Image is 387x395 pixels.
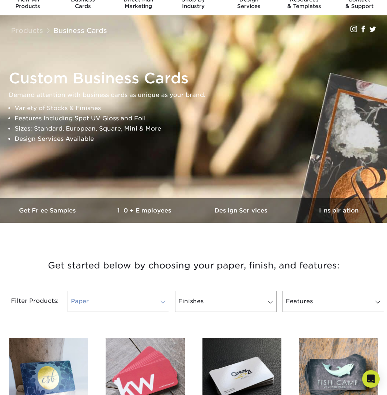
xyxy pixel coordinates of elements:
a: 10+ Employees [97,198,194,223]
h3: 10+ Employees [97,207,194,214]
li: Features Including Spot UV Gloss and Foil [15,113,385,124]
li: Sizes: Standard, European, Square, Mini & More [15,124,385,134]
a: Business Cards [53,26,107,34]
li: Variety of Stocks & Finishes [15,103,385,113]
h3: Design Services [194,207,291,214]
h1: Custom Business Cards [9,69,385,87]
a: Design Services [194,198,291,223]
div: Open Intercom Messenger [362,370,380,388]
a: Finishes [175,291,277,312]
p: Demand attention with business cards as unique as your brand. [9,90,385,100]
a: Inspiration [290,198,387,223]
a: Paper [68,291,169,312]
h3: Get started below by choosing your paper, finish, and features: [5,249,382,282]
a: Features [282,291,384,312]
a: Products [11,26,43,34]
li: Design Services Available [15,134,385,144]
h3: Inspiration [290,207,387,214]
